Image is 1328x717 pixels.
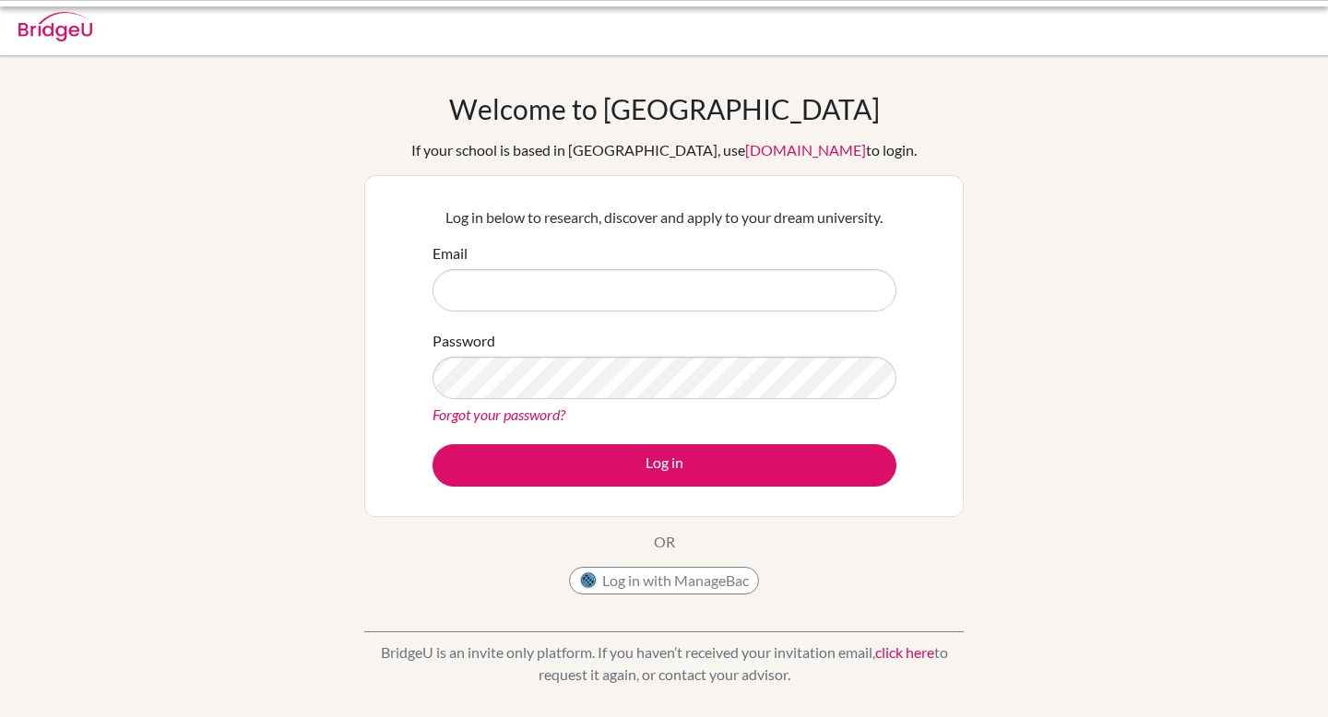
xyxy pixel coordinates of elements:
[449,92,880,125] h1: Welcome to [GEOGRAPHIC_DATA]
[433,406,565,423] a: Forgot your password?
[411,139,917,161] div: If your school is based in [GEOGRAPHIC_DATA], use to login.
[569,567,759,594] button: Log in with ManageBac
[364,641,964,686] p: BridgeU is an invite only platform. If you haven’t received your invitation email, to request it ...
[433,444,896,487] button: Log in
[654,531,675,553] p: OR
[433,242,468,264] label: Email
[875,643,934,661] a: click here
[745,141,866,159] a: [DOMAIN_NAME]
[433,330,495,352] label: Password
[18,12,92,41] img: Bridge-U
[433,206,896,229] p: Log in below to research, discover and apply to your dream university.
